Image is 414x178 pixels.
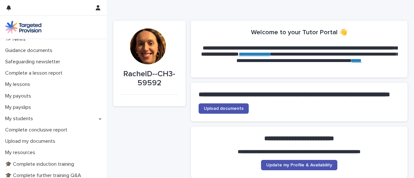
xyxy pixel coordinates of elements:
[5,21,41,34] img: M5nRWzHhSzIhMunXDL62
[261,160,337,170] a: Update my Profile & Availability
[3,59,65,65] p: Safeguarding newsletter
[266,163,332,167] span: Update my Profile & Availability
[3,150,40,156] p: My resources
[3,127,72,133] p: Complete conclusive report
[3,104,36,110] p: My payslips
[3,161,79,167] p: 🎓 Complete induction training
[3,116,38,122] p: My students
[251,28,347,36] h2: Welcome to your Tutor Portal 👋
[199,103,249,114] a: Upload documents
[204,106,244,111] span: Upload documents
[3,138,60,144] p: Upload my documents
[3,36,31,42] p: TP News
[121,69,178,88] p: RachelD--CH3-59592
[3,81,35,88] p: My lessons
[3,47,58,54] p: Guidance documents
[3,70,68,76] p: Complete a lesson report
[3,93,36,99] p: My payouts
